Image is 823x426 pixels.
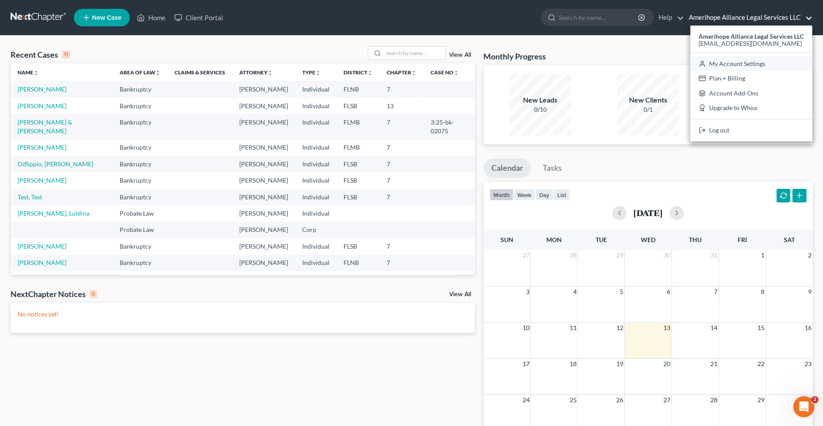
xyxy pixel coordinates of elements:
[155,70,161,76] i: unfold_more
[380,238,424,254] td: 7
[804,395,812,405] span: 30
[113,156,168,172] td: Bankruptcy
[170,10,227,26] a: Client Portal
[710,395,718,405] span: 28
[18,176,66,184] a: [PERSON_NAME]
[18,118,72,135] a: [PERSON_NAME] & [PERSON_NAME]
[521,250,530,261] span: 27
[92,15,121,21] span: New Case
[690,26,812,141] div: Amerihope Alliance Legal Services LLC
[239,69,273,76] a: Attorneyunfold_more
[666,286,671,297] span: 6
[168,63,232,81] th: Claims & Services
[89,290,97,298] div: 0
[113,114,168,139] td: Bankruptcy
[380,98,424,114] td: 13
[804,323,812,333] span: 16
[454,70,459,76] i: unfold_more
[11,289,97,299] div: NextChapter Notices
[483,158,531,178] a: Calendar
[337,156,380,172] td: FLSB
[572,286,577,297] span: 4
[553,189,570,201] button: list
[232,189,295,205] td: [PERSON_NAME]
[662,250,671,261] span: 30
[232,98,295,114] td: [PERSON_NAME]
[18,160,93,168] a: Diflippio, [PERSON_NAME]
[509,105,571,114] div: 0/10
[18,69,39,76] a: Nameunfold_more
[684,10,812,26] a: Amerihope Alliance Legal Services LLC
[380,156,424,172] td: 7
[546,236,562,243] span: Mon
[521,323,530,333] span: 10
[757,395,765,405] span: 29
[380,172,424,188] td: 7
[18,143,66,151] a: [PERSON_NAME]
[760,286,765,297] span: 8
[633,208,662,217] h2: [DATE]
[295,222,337,238] td: Corp
[490,189,513,201] button: month
[232,156,295,172] td: [PERSON_NAME]
[267,70,273,76] i: unfold_more
[793,396,814,417] iframe: Intercom live chat
[690,56,812,71] a: My Account Settings
[337,238,380,254] td: FLSB
[113,205,168,221] td: Probate Law
[18,310,468,319] p: No notices yet!
[337,189,380,205] td: FLSB
[295,156,337,172] td: Individual
[387,69,417,76] a: Chapterunfold_more
[699,40,802,47] span: [EMAIL_ADDRESS][DOMAIN_NAME]
[113,172,168,188] td: Bankruptcy
[710,250,718,261] span: 31
[757,359,765,369] span: 22
[662,395,671,405] span: 27
[232,222,295,238] td: [PERSON_NAME]
[424,114,475,139] td: 3:25-bk-02075
[688,236,701,243] span: Thu
[568,250,577,261] span: 28
[337,98,380,114] td: FLSB
[113,81,168,97] td: Bankruptcy
[380,81,424,97] td: 7
[559,9,639,26] input: Search by name...
[662,323,671,333] span: 13
[737,236,746,243] span: Fri
[337,172,380,188] td: FLSB
[337,140,380,156] td: FLMB
[315,70,321,76] i: unfold_more
[615,323,624,333] span: 12
[113,238,168,254] td: Bankruptcy
[295,172,337,188] td: Individual
[690,101,812,116] a: Upgrade to Whoa
[33,70,39,76] i: unfold_more
[568,395,577,405] span: 25
[449,291,471,297] a: View All
[113,255,168,271] td: Bankruptcy
[337,81,380,97] td: FLNB
[690,86,812,101] a: Account Add-Ons
[535,158,570,178] a: Tasks
[690,71,812,86] a: Plan + Billing
[367,70,373,76] i: unfold_more
[617,95,679,105] div: New Clients
[232,81,295,97] td: [PERSON_NAME]
[295,255,337,271] td: Individual
[113,222,168,238] td: Probate Law
[295,140,337,156] td: Individual
[18,193,42,201] a: Test, Test
[615,250,624,261] span: 29
[344,69,373,76] a: Districtunfold_more
[615,359,624,369] span: 19
[483,51,546,62] h3: Monthly Progress
[380,255,424,271] td: 7
[710,359,718,369] span: 21
[509,95,571,105] div: New Leads
[18,259,66,266] a: [PERSON_NAME]
[18,102,66,110] a: [PERSON_NAME]
[595,236,607,243] span: Tue
[807,286,812,297] span: 9
[804,359,812,369] span: 23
